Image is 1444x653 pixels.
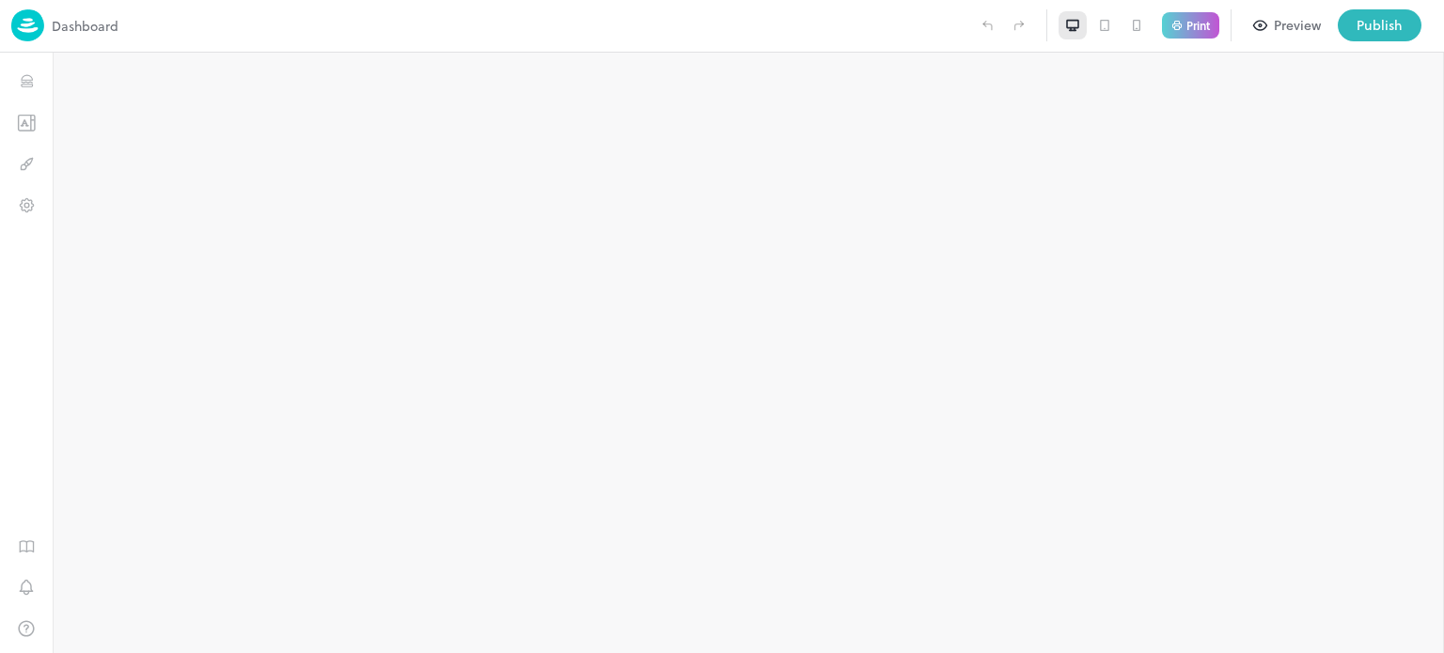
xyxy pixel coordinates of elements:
[1338,9,1421,41] button: Publish
[971,9,1003,41] label: Undo (Ctrl + Z)
[1357,15,1403,36] div: Publish
[1243,9,1332,41] button: Preview
[1186,20,1210,31] p: Print
[1003,9,1035,41] label: Redo (Ctrl + Y)
[11,9,44,41] img: logo-86c26b7e.jpg
[1274,15,1321,36] div: Preview
[52,16,118,36] p: Dashboard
